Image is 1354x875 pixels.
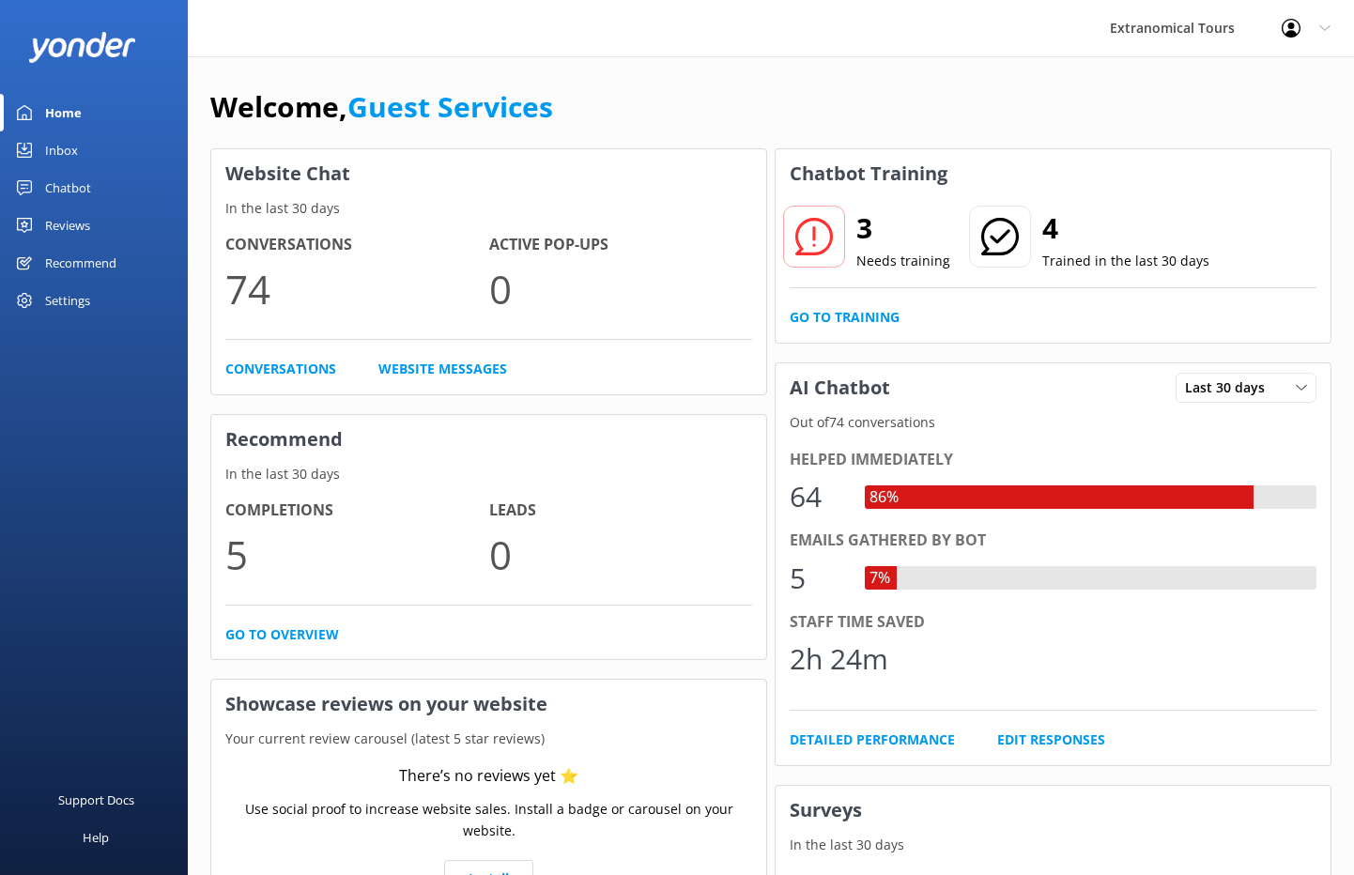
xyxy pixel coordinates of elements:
[856,251,950,271] p: Needs training
[45,169,91,207] div: Chatbot
[210,84,553,130] h1: Welcome,
[225,624,339,645] a: Go to overview
[225,523,489,586] p: 5
[865,485,903,510] div: 86%
[776,363,904,412] h3: AI Chatbot
[489,523,753,586] p: 0
[45,207,90,244] div: Reviews
[790,556,846,601] div: 5
[790,729,955,750] a: Detailed Performance
[211,198,766,219] p: In the last 30 days
[1042,251,1209,271] p: Trained in the last 30 days
[225,257,489,320] p: 74
[211,729,766,749] p: Your current review carousel (latest 5 star reviews)
[45,282,90,319] div: Settings
[211,680,766,729] h3: Showcase reviews on your website
[790,529,1316,553] div: Emails gathered by bot
[399,764,578,789] div: There’s no reviews yet ⭐
[225,233,489,257] h4: Conversations
[58,781,134,819] div: Support Docs
[378,359,507,379] a: Website Messages
[225,799,752,841] p: Use social proof to increase website sales. Install a badge or carousel on your website.
[790,610,1316,635] div: Staff time saved
[225,359,336,379] a: Conversations
[776,149,962,198] h3: Chatbot Training
[790,637,888,682] div: 2h 24m
[865,566,895,591] div: 7%
[790,307,900,328] a: Go to Training
[489,233,753,257] h4: Active Pop-ups
[225,499,489,523] h4: Completions
[211,464,766,484] p: In the last 30 days
[45,131,78,169] div: Inbox
[28,32,136,63] img: yonder-white-logo.png
[776,835,1331,855] p: In the last 30 days
[347,87,553,126] a: Guest Services
[790,448,1316,472] div: Helped immediately
[45,244,116,282] div: Recommend
[83,819,109,856] div: Help
[776,786,1331,835] h3: Surveys
[790,474,846,519] div: 64
[211,149,766,198] h3: Website Chat
[489,499,753,523] h4: Leads
[1042,206,1209,251] h2: 4
[1185,377,1276,398] span: Last 30 days
[211,415,766,464] h3: Recommend
[856,206,950,251] h2: 3
[489,257,753,320] p: 0
[776,412,1331,433] p: Out of 74 conversations
[45,94,82,131] div: Home
[997,729,1105,750] a: Edit Responses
